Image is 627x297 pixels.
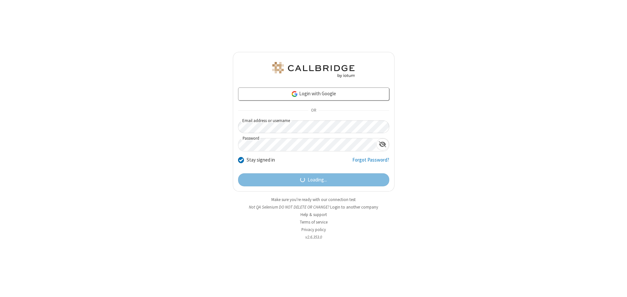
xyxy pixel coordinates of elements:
a: Terms of service [300,219,328,225]
input: Email address or username [238,120,389,133]
li: v2.6.353.0 [233,234,394,240]
a: Help & support [300,212,327,217]
label: Stay signed in [247,156,275,164]
a: Make sure you're ready with our connection test [271,197,356,202]
span: OR [308,106,319,115]
a: Privacy policy [301,227,326,232]
button: Loading... [238,173,389,186]
a: Login with Google [238,87,389,101]
button: Login to another company [330,204,378,210]
li: Not QA Selenium DO NOT DELETE OR CHANGE? [233,204,394,210]
a: Forgot Password? [352,156,389,169]
input: Password [238,138,376,151]
span: Loading... [308,176,327,184]
img: google-icon.png [291,90,298,98]
img: QA Selenium DO NOT DELETE OR CHANGE [271,62,356,78]
div: Show password [376,138,389,150]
